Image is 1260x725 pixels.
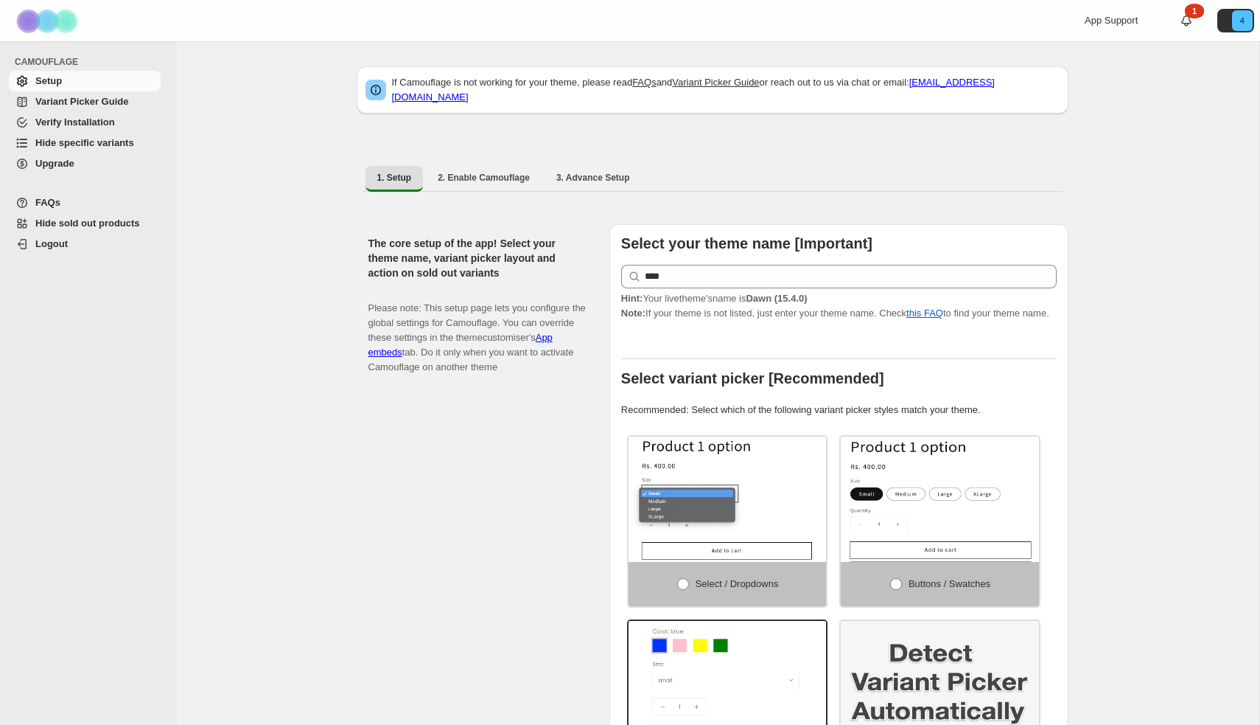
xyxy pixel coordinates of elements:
div: 1 [1185,4,1204,18]
a: Upgrade [9,153,161,174]
a: Setup [9,71,161,91]
span: Upgrade [35,158,74,169]
p: If your theme is not listed, just enter your theme name. Check to find your theme name. [621,291,1057,321]
span: Hide sold out products [35,218,140,229]
img: Select / Dropdowns [629,437,827,562]
b: Select variant picker [Recommended] [621,370,884,386]
button: Avatar with initials 4 [1217,9,1254,32]
a: Verify Installation [9,112,161,133]
span: 3. Advance Setup [556,172,630,184]
span: App Support [1085,15,1138,26]
a: this FAQ [906,308,943,319]
a: Hide sold out products [9,213,161,234]
p: If Camouflage is not working for your theme, please read and or reach out to us via chat or email: [392,75,1060,105]
span: Buttons / Swatches [909,578,990,589]
a: Logout [9,234,161,254]
span: Your live theme's name is [621,293,808,304]
strong: Dawn (15.4.0) [746,293,807,304]
span: Verify Installation [35,117,115,128]
span: Logout [35,238,68,249]
a: 1 [1179,13,1194,28]
img: Camouflage [12,1,85,41]
p: Please note: This setup page lets you configure the global settings for Camouflage. You can overr... [368,286,586,375]
span: FAQs [35,197,60,208]
span: Select / Dropdowns [696,578,779,589]
strong: Note: [621,308,645,319]
span: 1. Setup [377,172,412,184]
span: Avatar with initials 4 [1232,10,1253,31]
a: FAQs [632,77,657,88]
span: Setup [35,75,62,86]
img: Buttons / Swatches [841,437,1039,562]
span: Variant Picker Guide [35,96,128,107]
span: 2. Enable Camouflage [438,172,530,184]
a: FAQs [9,192,161,213]
p: Recommended: Select which of the following variant picker styles match your theme. [621,403,1057,417]
strong: Hint: [621,293,643,304]
h2: The core setup of the app! Select your theme name, variant picker layout and action on sold out v... [368,236,586,280]
text: 4 [1240,16,1245,25]
b: Select your theme name [Important] [621,235,872,252]
a: Variant Picker Guide [672,77,759,88]
span: CAMOUFLAGE [15,56,167,68]
span: Hide specific variants [35,137,134,148]
a: Hide specific variants [9,133,161,153]
a: Variant Picker Guide [9,91,161,112]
